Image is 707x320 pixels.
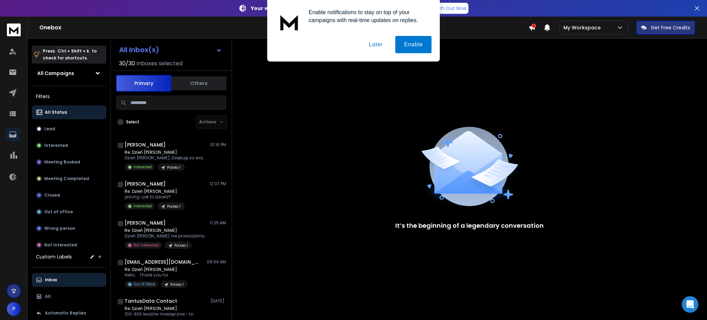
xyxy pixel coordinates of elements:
h3: Inboxes selected [136,59,183,68]
p: Re: Dzień [PERSON_NAME] [125,306,193,311]
h1: TantusData Contact [125,298,177,304]
button: Closed [32,188,106,202]
p: Automatic Replies [45,310,86,316]
p: Meeting Booked [44,159,80,165]
h3: Filters [32,92,106,101]
p: Interested [134,204,152,209]
img: notification icon [275,8,303,36]
button: All Campaigns [32,66,106,80]
div: Open Intercom Messenger [682,296,698,313]
p: Re: Dzień [PERSON_NAME] [125,228,207,233]
label: Select [126,119,139,125]
p: All [45,294,51,299]
button: All Status [32,105,106,119]
button: Meeting Booked [32,155,106,169]
button: Out of office [32,205,106,219]
p: Interested [44,143,68,148]
p: Polska 1 [167,204,181,209]
h1: [PERSON_NAME] [125,180,166,187]
p: Dzień [PERSON_NAME], Dziękuję za wiadomość. [125,155,207,161]
button: P [7,302,21,316]
button: Later [360,36,391,53]
p: Polska 1 [170,282,184,287]
p: Polska 1 [174,243,188,248]
button: Not Interested [32,238,106,252]
button: Meeting Completed [32,172,106,186]
p: Re: Dzień [PERSON_NAME] [125,267,188,272]
button: Primary [116,75,171,92]
h1: [EMAIL_ADDRESS][DOMAIN_NAME] [125,258,201,265]
button: Automatic Replies [32,306,106,320]
p: Re: Dzień [PERSON_NAME] [125,150,207,155]
p: Not Interested [134,243,159,248]
p: Re: Dzień [PERSON_NAME] [125,189,185,194]
p: Meeting Completed [44,176,89,181]
p: 09:04 AM [207,259,226,265]
p: Dzień [PERSON_NAME] nie prowadzimy żadnych [125,233,207,239]
h1: [PERSON_NAME] [125,219,166,226]
p: [DATE] [211,298,226,304]
p: All Status [45,110,67,115]
p: It’s the beginning of a legendary conversation [395,221,544,230]
p: Out of office [44,209,73,215]
p: Polska 1 [167,165,181,170]
button: Interested [32,139,106,152]
button: Wrong person [32,222,106,235]
p: 100-300 leadów miesięcznie - to [125,311,193,317]
p: pricing i jak to działa? [125,194,185,200]
p: Lead [44,126,55,132]
p: Not Interested [44,242,77,248]
p: Closed [44,192,60,198]
h3: Custom Labels [36,253,72,260]
p: 12:07 PM [210,181,226,187]
button: All [32,290,106,303]
p: 01:16 PM [210,142,226,148]
button: Lead [32,122,106,136]
h1: [PERSON_NAME] [125,141,166,148]
button: Enable [395,36,432,53]
button: Inbox [32,273,106,287]
p: Interested [134,164,152,170]
p: Out Of Office [134,282,155,287]
h1: All Campaigns [37,70,74,77]
p: Hello, Thank you for [125,272,188,278]
button: Others [171,76,226,91]
span: 30 / 30 [119,59,135,68]
p: Wrong person [44,226,75,231]
p: Inbox [45,277,57,283]
p: 11:25 AM [210,220,226,226]
div: Enable notifications to stay on top of your campaigns with real-time updates on replies. [303,8,432,24]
